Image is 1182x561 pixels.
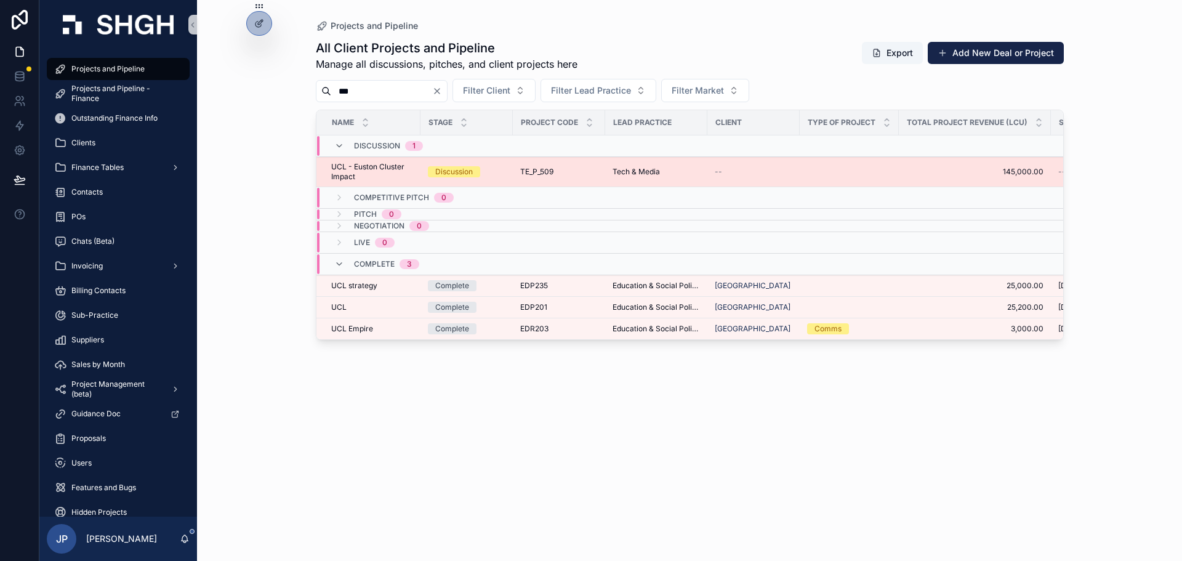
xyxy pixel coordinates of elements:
[428,166,505,177] a: Discussion
[1058,281,1082,291] span: [DATE]
[432,86,447,96] button: Clear
[613,118,672,127] span: Lead Practice
[715,324,792,334] a: [GEOGRAPHIC_DATA]
[47,156,190,179] a: Finance Tables
[435,166,473,177] div: Discussion
[715,281,790,291] span: [GEOGRAPHIC_DATA]
[63,15,174,34] img: App logo
[71,507,127,517] span: Hidden Projects
[906,167,1043,177] a: 145,000.00
[428,302,505,313] a: Complete
[613,167,660,177] span: Tech & Media
[71,236,115,246] span: Chats (Beta)
[928,42,1064,64] button: Add New Deal or Project
[71,434,106,443] span: Proposals
[672,84,724,97] span: Filter Market
[47,403,190,425] a: Guidance Doc
[382,238,387,248] div: 0
[1058,281,1136,291] a: [DATE]
[551,84,631,97] span: Filter Lead Practice
[428,323,505,334] a: Complete
[389,209,394,219] div: 0
[316,57,577,71] span: Manage all discussions, pitches, and client projects here
[354,259,395,269] span: Complete
[1058,302,1136,312] a: [DATE]
[47,230,190,252] a: Chats (Beta)
[331,281,413,291] a: UCL strategy
[71,286,126,296] span: Billing Contacts
[354,209,377,219] span: Pitch
[39,49,197,517] div: scrollable content
[520,302,598,312] a: EDP201
[354,193,429,203] span: Competitive Pitch
[331,324,373,334] span: UCL Empire
[520,324,598,334] a: EDR203
[661,79,749,102] button: Select Button
[715,302,790,312] span: [GEOGRAPHIC_DATA]
[1058,167,1066,177] span: --
[331,162,413,182] a: UCL - Euston Cluster Impact
[613,167,700,177] a: Tech & Media
[1058,324,1082,334] span: [DATE]
[613,324,700,334] a: Education & Social Policy
[47,353,190,376] a: Sales by Month
[47,452,190,474] a: Users
[71,187,103,197] span: Contacts
[316,20,418,32] a: Projects and Pipeline
[417,221,422,231] div: 0
[331,302,347,312] span: UCL
[452,79,536,102] button: Select Button
[906,324,1043,334] a: 3,000.00
[520,324,549,334] span: EDR203
[47,107,190,129] a: Outstanding Finance Info
[47,378,190,400] a: Project Management (beta)
[354,238,370,248] span: Live
[814,323,842,334] div: Comms
[47,280,190,302] a: Billing Contacts
[47,132,190,154] a: Clients
[906,281,1043,291] a: 25,000.00
[715,167,722,177] span: --
[332,118,354,127] span: Name
[715,167,792,177] a: --
[354,141,400,151] span: Discussion
[1058,167,1136,177] a: --
[71,84,177,103] span: Projects and Pipeline - Finance
[71,113,158,123] span: Outstanding Finance Info
[47,255,190,277] a: Invoicing
[715,118,742,127] span: Client
[47,427,190,450] a: Proposals
[331,20,418,32] span: Projects and Pipeline
[715,324,790,334] a: [GEOGRAPHIC_DATA]
[1058,324,1136,334] a: [DATE]
[906,302,1043,312] span: 25,200.00
[316,39,577,57] h1: All Client Projects and Pipeline
[435,280,469,291] div: Complete
[428,118,452,127] span: Stage
[47,329,190,351] a: Suppliers
[71,212,86,222] span: POs
[520,281,548,291] span: EDP235
[354,221,404,231] span: Negotiation
[441,193,446,203] div: 0
[71,64,145,74] span: Projects and Pipeline
[47,206,190,228] a: POs
[613,302,700,312] span: Education & Social Policy
[1059,118,1104,127] span: Start Date
[47,477,190,499] a: Features and Bugs
[435,323,469,334] div: Complete
[47,501,190,523] a: Hidden Projects
[520,167,553,177] span: TE_P_509
[412,141,416,151] div: 1
[71,483,136,493] span: Features and Bugs
[71,310,118,320] span: Sub-Practice
[613,281,700,291] a: Education & Social Policy
[71,360,125,369] span: Sales by Month
[520,302,547,312] span: EDP201
[56,531,68,546] span: JP
[428,280,505,291] a: Complete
